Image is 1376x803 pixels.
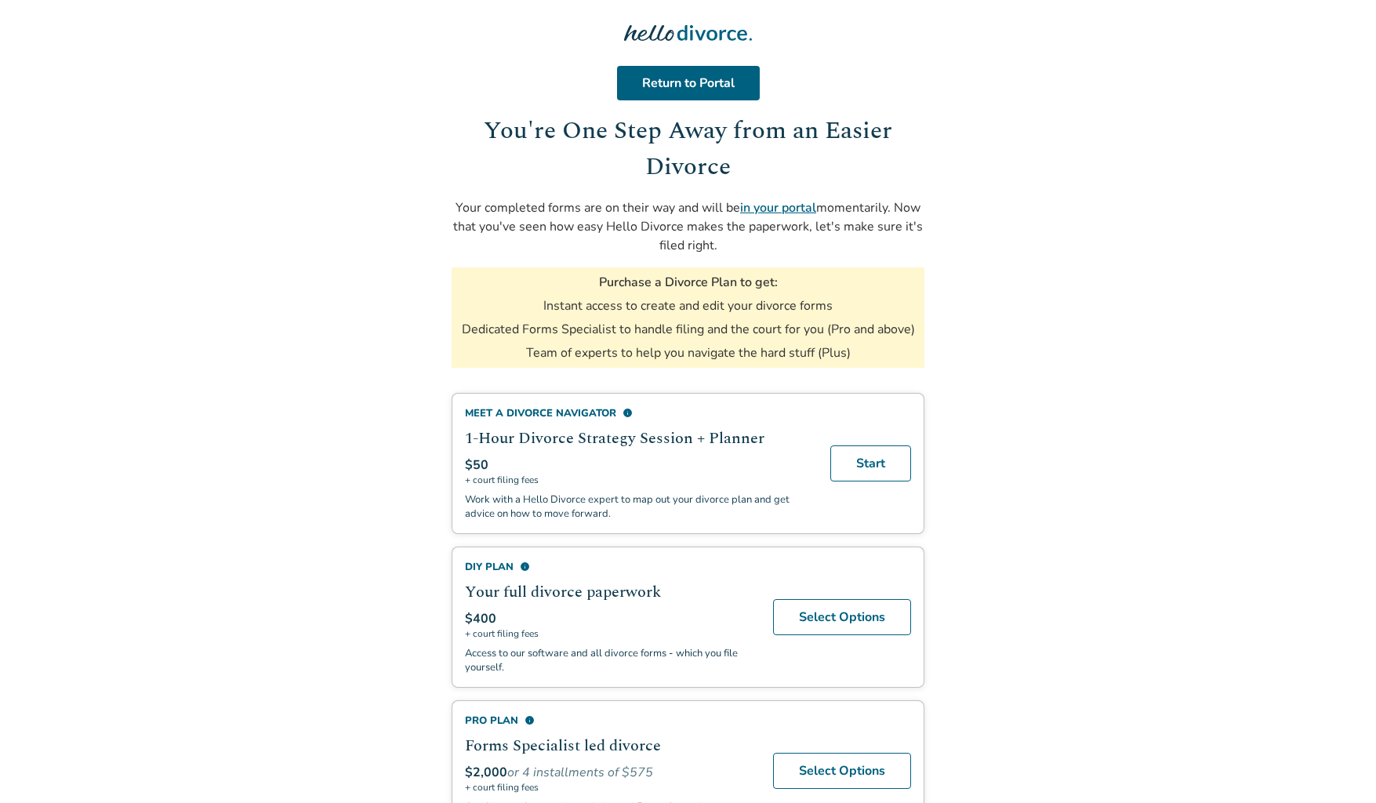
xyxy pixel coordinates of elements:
[526,344,851,362] li: Team of experts to help you navigate the hard stuff (Plus)
[462,321,915,338] li: Dedicated Forms Specialist to handle filing and the court for you (Pro and above)
[465,456,488,474] span: $50
[465,610,496,627] span: $400
[599,274,778,291] h3: Purchase a Divorce Plan to get:
[617,66,760,100] a: Return to Portal
[773,599,911,635] a: Select Options
[465,406,811,420] div: Meet a divorce navigator
[465,560,754,574] div: DIY Plan
[740,199,816,216] a: in your portal
[465,714,754,728] div: Pro Plan
[465,427,811,450] h2: 1-Hour Divorce Strategy Session + Planner
[773,753,911,789] a: Select Options
[452,113,924,186] h1: You're One Step Away from an Easier Divorce
[465,627,754,640] span: + court filing fees
[543,297,833,314] li: Instant access to create and edit your divorce forms
[623,408,633,418] span: info
[465,492,811,521] p: Work with a Hello Divorce expert to map out your divorce plan and get advice on how to move forward.
[465,734,754,758] h2: Forms Specialist led divorce
[465,781,754,794] span: + court filing fees
[465,764,507,781] span: $2,000
[465,474,811,486] span: + court filing fees
[525,715,535,725] span: info
[830,445,911,481] a: Start
[520,561,530,572] span: info
[452,198,924,255] p: Your completed forms are on their way and will be momentarily. Now that you've seen how easy Hell...
[465,646,754,674] p: Access to our software and all divorce forms - which you file yourself.
[465,764,754,781] div: or 4 installments of $575
[465,580,754,604] h2: Your full divorce paperwork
